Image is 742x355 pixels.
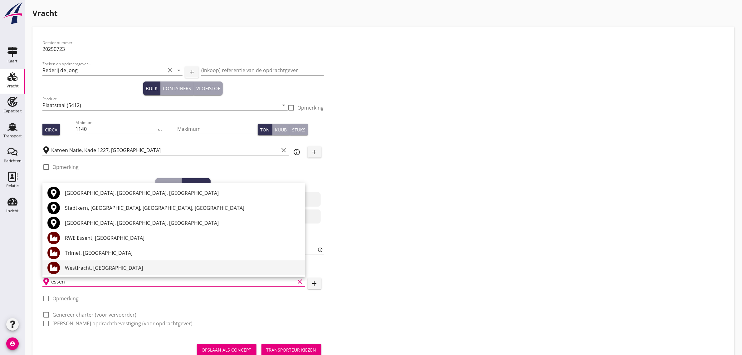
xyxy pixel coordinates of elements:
div: Stuks [292,126,305,133]
button: Bulk [143,81,160,95]
div: Westfracht, [GEOGRAPHIC_DATA] [65,264,300,272]
i: account_circle [6,338,19,350]
div: Circa [45,126,57,133]
label: Opmerking [298,105,324,111]
div: Relatie [6,184,19,188]
i: clear [166,67,174,74]
div: Vloeistof [196,85,220,92]
label: Genereer charter (voor vervoerder) [52,312,136,318]
div: Transport [3,134,22,138]
div: Laden op [158,181,179,187]
h1: Vracht [32,7,735,19]
div: Stadtkern, [GEOGRAPHIC_DATA], [GEOGRAPHIC_DATA], [GEOGRAPHIC_DATA] [65,204,300,212]
i: arrow_drop_down [175,67,183,74]
input: Minimum [76,124,156,134]
div: [GEOGRAPHIC_DATA], [GEOGRAPHIC_DATA], [GEOGRAPHIC_DATA] [65,219,300,227]
div: Tot [156,127,177,132]
input: Dossier nummer [42,44,324,54]
div: Ton [260,126,270,133]
i: add [311,280,318,287]
input: Losplaats [51,277,295,287]
div: Berichten [4,159,22,163]
label: Opmerking [52,164,79,170]
label: [PERSON_NAME] opdrachtbevestiging (voor opdrachtgever) [52,320,193,327]
button: Containers [160,81,194,95]
div: Bulk [146,85,158,92]
div: RWE Essent, [GEOGRAPHIC_DATA] [65,234,300,242]
input: Maximum [177,124,258,134]
input: Laadplaats [51,145,279,155]
div: Trimet, [GEOGRAPHIC_DATA] [65,249,300,257]
img: logo-small.a267ee39.svg [1,2,24,25]
button: Laden op [155,178,182,190]
i: arrow_drop_down [280,101,288,109]
button: Ton [258,124,272,135]
button: Lossen op [182,178,211,190]
div: Kaart [7,59,17,63]
div: Lossen op [184,181,208,187]
button: Circa [42,124,60,135]
div: Capaciteit [3,109,22,113]
i: clear [296,278,304,285]
i: info_outline [293,148,301,156]
input: (inkoop) referentie van de opdrachtgever [201,65,324,75]
button: Stuks [290,124,308,135]
div: Inzicht [6,209,19,213]
button: Kuub [272,124,290,135]
i: add [188,68,196,76]
div: Transporteur kiezen [266,347,316,353]
div: Vracht [7,84,19,88]
input: Product [42,100,279,110]
i: clear [280,146,288,154]
i: add [311,148,318,156]
div: [GEOGRAPHIC_DATA], [GEOGRAPHIC_DATA], [GEOGRAPHIC_DATA] [65,189,300,197]
div: Opslaan als concept [202,347,251,353]
div: Containers [163,85,191,92]
input: Zoeken op opdrachtgever... [42,65,165,75]
button: Vloeistof [194,81,223,95]
label: Opmerking [52,295,79,302]
div: Kuub [275,126,287,133]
